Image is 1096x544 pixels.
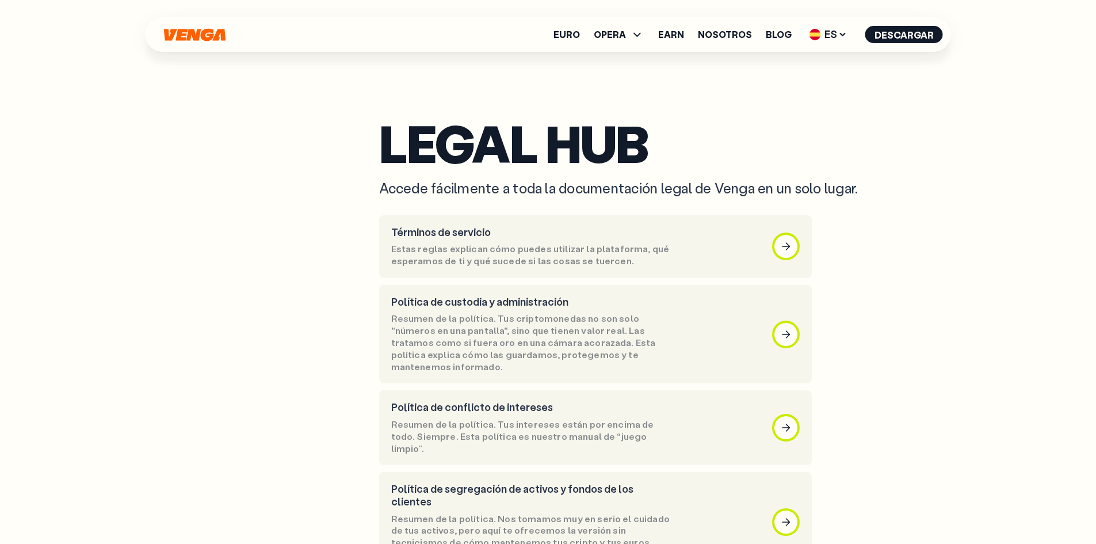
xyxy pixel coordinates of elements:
span: ES [805,25,851,44]
button: Descargar [865,26,943,43]
p: Resumen de la política. Tus criptomonedas no son solo "números en una pantalla", sino que tienen ... [391,313,671,372]
span: OPERA [594,30,626,39]
p: Resumen de la política. Tus intereses están por encima de todo. Siempre. Esta política es nuestro... [391,419,671,454]
img: flag-es [809,29,821,40]
h1: Legal Hub [379,121,935,165]
a: Términos de servicioEstas reglas explican cómo puedes utilizar la plataforma, qué esperamos de ti... [379,215,935,278]
a: Política de conflicto de interesesResumen de la política. Tus intereses están por encima de todo.... [379,390,935,465]
p: Accede fácilmente a toda la documentación legal de Venga en un solo lugar. [379,179,935,197]
a: Earn [658,30,684,39]
p: Política de segregación de activos y fondos de los clientes [391,483,671,508]
span: OPERA [594,28,644,41]
p: Política de conflicto de intereses [391,401,671,414]
a: Blog [766,30,792,39]
p: Política de custodia y administración [391,296,671,309]
a: Política de custodia y administraciónResumen de la política. Tus criptomonedas no son solo "númer... [379,285,935,384]
p: Estas reglas explican cómo puedes utilizar la plataforma, qué esperamos de ti y qué sucede si las... [391,243,671,267]
a: Euro [553,30,580,39]
a: Nosotros [698,30,752,39]
svg: Inicio [163,28,227,41]
p: Términos de servicio [391,226,671,239]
